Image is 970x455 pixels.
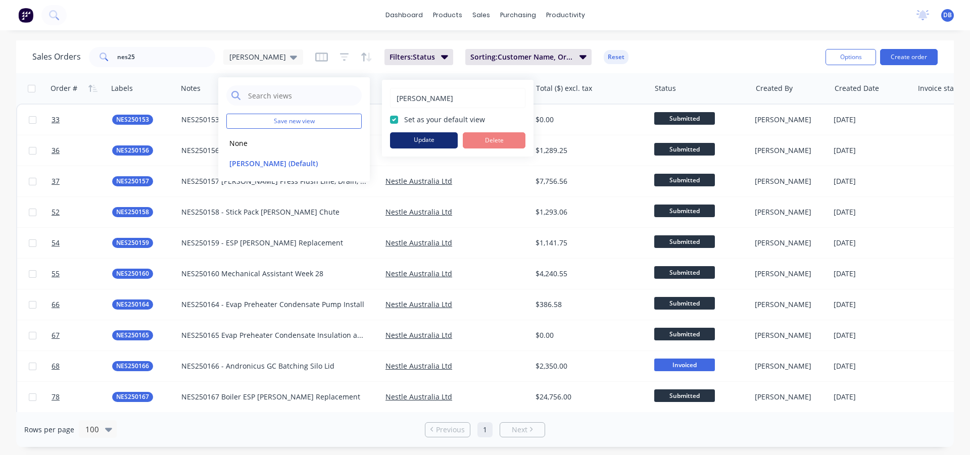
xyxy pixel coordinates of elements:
[111,83,133,93] div: Labels
[181,330,367,340] div: NES250165 Evap Preheater Condensate Insulation and Cladding
[834,176,909,186] div: [DATE]
[390,132,458,148] button: Update
[116,176,149,186] span: NES250157
[654,112,715,125] span: Submitted
[834,361,909,371] div: [DATE]
[117,47,216,67] input: Search...
[24,425,74,435] span: Rows per page
[385,392,452,401] a: Nestle Australia Ltd
[834,145,909,156] div: [DATE]
[112,145,153,156] button: NES250156
[385,269,452,278] a: Nestle Australia Ltd
[404,114,485,125] label: Set as your default view
[654,359,715,371] span: Invoiced
[385,299,452,309] a: Nestle Australia Ltd
[834,115,909,125] div: [DATE]
[536,176,641,186] div: $7,756.56
[425,425,470,435] a: Previous page
[536,207,641,217] div: $1,293.06
[755,361,822,371] div: [PERSON_NAME]
[385,238,452,247] a: Nestle Australia Ltd
[655,83,676,93] div: Status
[536,392,641,402] div: $24,756.00
[112,299,153,310] button: NES250164
[755,176,822,186] div: [PERSON_NAME]
[536,269,641,279] div: $4,240.55
[385,176,452,186] a: Nestle Australia Ltd
[52,238,60,248] span: 54
[536,330,641,340] div: $0.00
[52,361,60,371] span: 68
[181,83,201,93] div: Notes
[116,299,149,310] span: NES250164
[116,238,149,248] span: NES250159
[116,145,149,156] span: NES250156
[112,361,153,371] button: NES250166
[181,238,367,248] div: NES250159 - ESP [PERSON_NAME] Replacement
[463,132,525,148] button: Delete
[834,238,909,248] div: [DATE]
[52,115,60,125] span: 33
[51,83,77,93] div: Order #
[52,228,112,258] a: 54
[467,8,495,23] div: sales
[116,330,149,340] span: NES250165
[541,8,590,23] div: productivity
[654,328,715,340] span: Submitted
[181,392,367,402] div: NES250167 Boiler ESP [PERSON_NAME] Replacement
[495,8,541,23] div: purchasing
[52,392,60,402] span: 78
[226,137,342,149] button: None
[470,52,573,62] span: Sorting: Customer Name, Order #
[52,145,60,156] span: 36
[52,207,60,217] span: 52
[755,207,822,217] div: [PERSON_NAME]
[755,145,822,156] div: [PERSON_NAME]
[52,135,112,166] a: 36
[834,299,909,310] div: [DATE]
[116,115,149,125] span: NES250153
[755,238,822,248] div: [PERSON_NAME]
[477,422,493,437] a: Page 1 is your current page
[52,166,112,196] a: 37
[536,238,641,248] div: $1,141.75
[18,8,33,23] img: Factory
[112,330,153,340] button: NES250165
[181,269,367,279] div: NES250160 Mechanical Assistant Week 28
[52,289,112,320] a: 66
[755,115,822,125] div: [PERSON_NAME]
[654,297,715,310] span: Submitted
[226,158,342,169] button: [PERSON_NAME] (Default)
[500,425,545,435] a: Next page
[229,52,286,62] span: [PERSON_NAME]
[826,49,876,65] button: Options
[116,392,149,402] span: NES250167
[181,299,367,310] div: NES250164 - Evap Preheater Condensate Pump Install
[52,351,112,381] a: 68
[536,361,641,371] div: $2,350.00
[834,330,909,340] div: [DATE]
[181,176,367,186] div: NES250157 [PERSON_NAME] Press Flush Line, Drain, Chute, Vent, Platform
[385,361,452,371] a: Nestle Australia Ltd
[181,207,367,217] div: NES250158 - Stick Pack [PERSON_NAME] Chute
[112,238,153,248] button: NES250159
[112,269,153,279] button: NES250160
[756,83,793,93] div: Created By
[112,115,153,125] button: NES250153
[755,269,822,279] div: [PERSON_NAME]
[654,205,715,217] span: Submitted
[654,143,715,156] span: Submitted
[654,266,715,279] span: Submitted
[428,8,467,23] div: products
[112,176,153,186] button: NES250157
[390,52,435,62] span: Filters: Status
[181,115,367,125] div: NES250153 - Supply x 2 Distribution Chutes
[112,392,153,402] button: NES250167
[421,422,549,437] ul: Pagination
[384,49,453,65] button: Filters:Status
[385,207,452,217] a: Nestle Australia Ltd
[116,269,149,279] span: NES250160
[834,392,909,402] div: [DATE]
[52,197,112,227] a: 52
[247,85,357,106] input: Search views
